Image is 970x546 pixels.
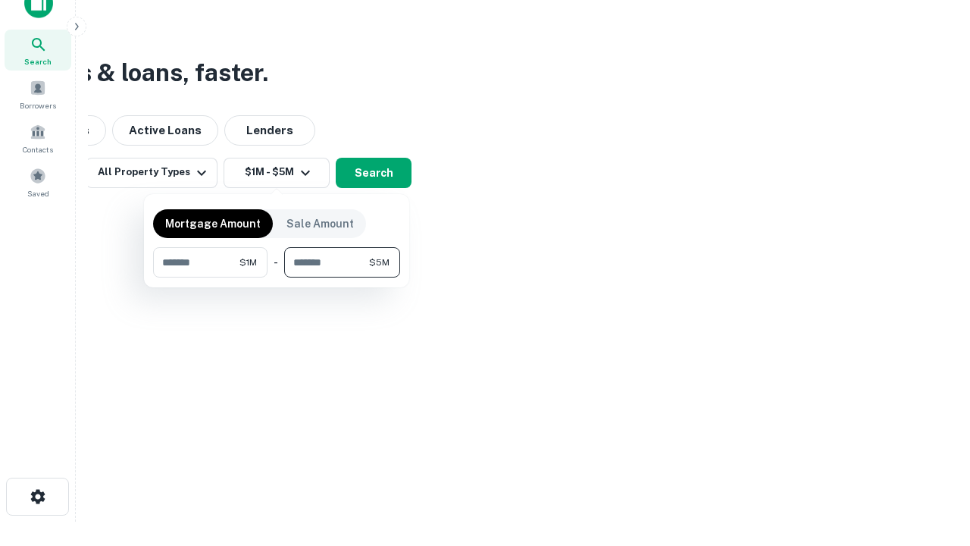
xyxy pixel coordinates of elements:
[894,425,970,497] iframe: Chat Widget
[286,215,354,232] p: Sale Amount
[239,256,257,269] span: $1M
[165,215,261,232] p: Mortgage Amount
[274,247,278,278] div: -
[369,256,390,269] span: $5M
